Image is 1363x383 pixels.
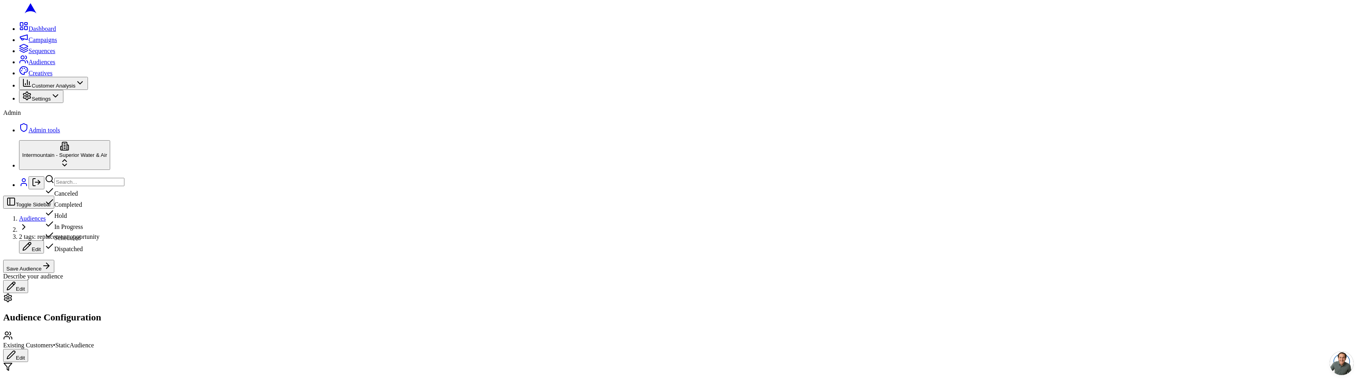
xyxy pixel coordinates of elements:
span: 2 tags: replacement opportunity [19,233,99,240]
button: Toggle Sidebar [3,196,54,209]
button: Settings [19,90,63,103]
span: Existing Customers [3,342,53,349]
span: Describe your audience [3,273,63,280]
a: Open chat [1330,351,1353,375]
span: Campaigns [29,36,57,43]
a: Sequences [19,48,55,54]
span: Toggle Sidebar [16,202,51,208]
span: Sequences [29,48,55,54]
button: Save Audience [3,260,54,273]
a: Audiences [19,215,46,222]
button: Edit [3,280,28,293]
span: Edit [16,286,25,292]
a: Audiences [19,59,55,65]
button: Intermountain - Superior Water & Air [19,140,110,170]
span: Customer Analysis [32,83,75,89]
span: Static Audience [55,342,94,349]
button: Log out [29,176,44,189]
span: Intermountain - Superior Water & Air [22,152,107,158]
a: Campaigns [19,36,57,43]
div: Canceled [45,186,124,197]
div: Hold [45,208,124,219]
button: Edit [3,349,28,362]
div: Scheduled [45,231,124,242]
h2: Audience Configuration [3,312,1360,323]
span: Dashboard [29,25,56,32]
span: Settings [32,96,51,102]
a: Dashboard [19,25,56,32]
div: Completed [45,197,124,208]
input: Search... [54,178,124,186]
a: Creatives [19,70,52,76]
span: Edit [32,246,41,252]
div: In Progress [45,219,124,231]
div: Dispatched [45,242,124,253]
span: Audiences [29,59,55,65]
button: Edit [19,240,44,253]
div: Admin [3,109,1360,116]
span: • [53,342,55,349]
span: Admin tools [29,127,60,133]
button: Customer Analysis [19,77,88,90]
span: Creatives [29,70,52,76]
a: Admin tools [19,127,60,133]
div: Suggestions [45,186,124,253]
nav: breadcrumb [3,215,1360,253]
